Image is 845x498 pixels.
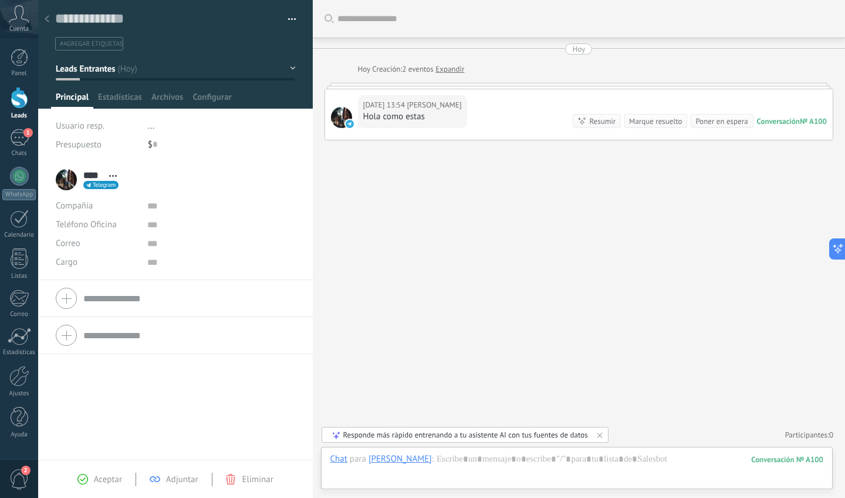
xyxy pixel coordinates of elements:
[363,99,407,111] div: [DATE] 13:54
[572,43,585,55] div: Hoy
[56,116,139,135] div: Usuario resp.
[148,135,296,154] div: $
[363,111,462,123] div: Hola como estas
[94,474,122,485] span: Aceptar
[785,430,833,440] a: Participantes:0
[2,150,36,157] div: Chats
[358,63,373,75] div: Hoy
[350,453,366,465] span: para
[695,116,748,127] div: Poner en espera
[407,99,461,111] span: Goyo
[151,92,183,109] span: Archivos
[2,231,36,239] div: Calendario
[148,120,155,132] span: ...
[242,474,273,485] span: Eliminar
[166,474,198,485] span: Adjuntar
[589,116,616,127] div: Resumir
[192,92,231,109] span: Configurar
[56,139,102,150] span: Presupuesto
[343,430,588,440] div: Responde más rápido entrenando a tu asistente AI con tus fuentes de datos
[56,197,138,216] div: Compañía
[2,272,36,280] div: Listas
[800,116,827,126] div: № A100
[829,430,833,440] span: 0
[2,431,36,439] div: Ayuda
[2,112,36,120] div: Leads
[2,349,36,356] div: Estadísticas
[56,253,138,272] div: Cargo
[331,107,352,128] span: Goyo
[56,219,117,230] span: Teléfono Oficina
[751,455,823,465] div: 100
[346,120,354,128] img: telegram-sm.svg
[56,216,117,234] button: Teléfono Oficina
[56,135,139,154] div: Presupuesto
[435,63,464,75] a: Expandir
[9,25,29,33] span: Cuenta
[2,70,36,78] div: Panel
[93,182,116,188] span: Telegram
[21,466,31,475] span: 2
[98,92,142,109] span: Estadísticas
[2,390,36,398] div: Ajustes
[56,258,77,267] span: Cargo
[432,453,434,465] span: :
[60,40,123,48] span: #agregar etiquetas
[23,128,33,137] span: 1
[56,234,80,253] button: Correo
[56,120,104,132] span: Usuario resp.
[2,189,36,200] div: WhatsApp
[369,453,432,464] div: Goyo
[56,92,89,109] span: Principal
[2,311,36,318] div: Correo
[56,238,80,249] span: Correo
[629,116,682,127] div: Marque resuelto
[358,63,465,75] div: Creación:
[757,116,800,126] div: Conversación
[402,63,433,75] span: 2 eventos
